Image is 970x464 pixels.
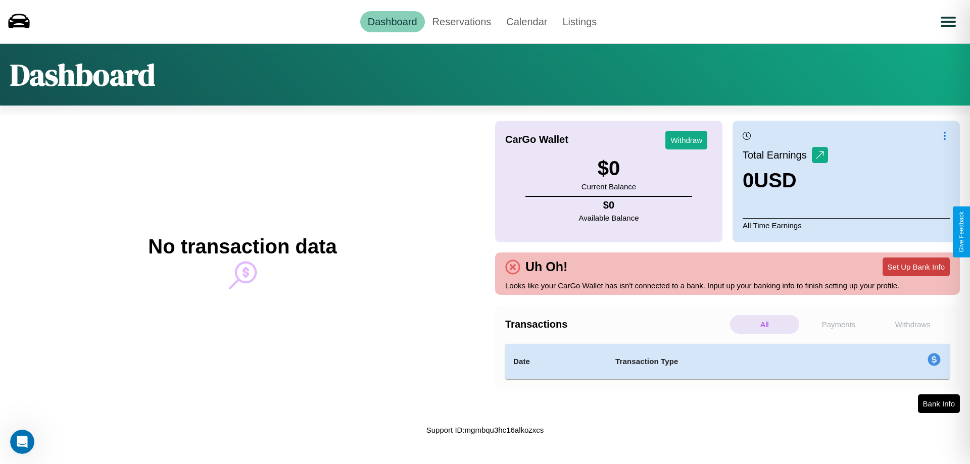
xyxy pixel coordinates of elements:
[579,199,639,211] h4: $ 0
[878,315,947,334] p: Withdraws
[934,8,962,36] button: Open menu
[743,218,950,232] p: All Time Earnings
[10,54,155,95] h1: Dashboard
[505,344,950,379] table: simple table
[743,146,812,164] p: Total Earnings
[958,212,965,252] div: Give Feedback
[581,157,636,180] h3: $ 0
[425,11,499,32] a: Reservations
[804,315,874,334] p: Payments
[730,315,799,334] p: All
[579,211,639,225] p: Available Balance
[665,131,707,149] button: Withdraw
[555,11,604,32] a: Listings
[918,394,960,413] button: Bank Info
[426,423,544,437] p: Support ID: mgmbqu3hc16alkozxcs
[148,235,336,258] h2: No transaction data
[360,11,425,32] a: Dashboard
[743,169,828,192] h3: 0 USD
[883,257,950,276] button: Set Up Bank Info
[10,430,34,454] iframe: Intercom live chat
[499,11,555,32] a: Calendar
[505,134,568,145] h4: CarGo Wallet
[513,355,599,368] h4: Date
[505,279,950,292] p: Looks like your CarGo Wallet has isn't connected to a bank. Input up your banking info to finish ...
[581,180,636,193] p: Current Balance
[615,355,845,368] h4: Transaction Type
[505,319,727,330] h4: Transactions
[520,260,572,274] h4: Uh Oh!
